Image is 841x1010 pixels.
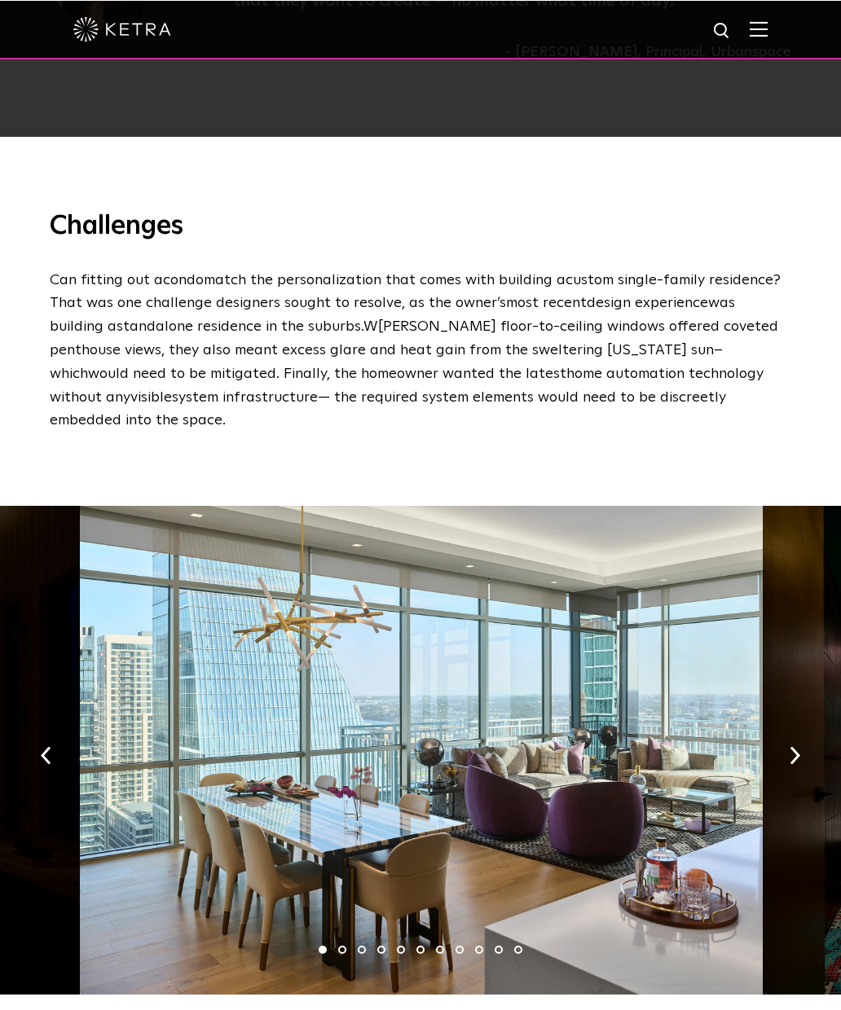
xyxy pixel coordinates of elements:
span: match the personalization that comes with building a [204,272,566,287]
span: Can fitting out a [50,272,163,287]
span: design experience [587,295,708,310]
img: search icon [712,20,733,41]
span: – which [50,342,723,380]
img: arrow-left-black.svg [41,746,51,764]
span: home automation technology without any [50,366,764,404]
span: visible [130,389,172,404]
span: most recent [506,295,587,310]
span: [PERSON_NAME] floor-to-ceiling windows offered coveted penthouse views, they also meant excess gl... [50,318,778,357]
span: system infrastructure— the required system elements would need to be discreetly embedded into the... [50,389,726,428]
img: Hamburger%20Nav.svg [750,20,768,36]
span: condo [163,272,204,287]
img: ketra-logo-2019-white [73,16,171,41]
span: would need to be mitigated. Finally, the homeowner wanted the latest [88,366,566,380]
span: W [363,318,378,333]
h3: Challenges [50,209,791,244]
img: arrow-right-black.svg [790,746,800,764]
span: standalone residence in the suburbs. [117,318,363,333]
